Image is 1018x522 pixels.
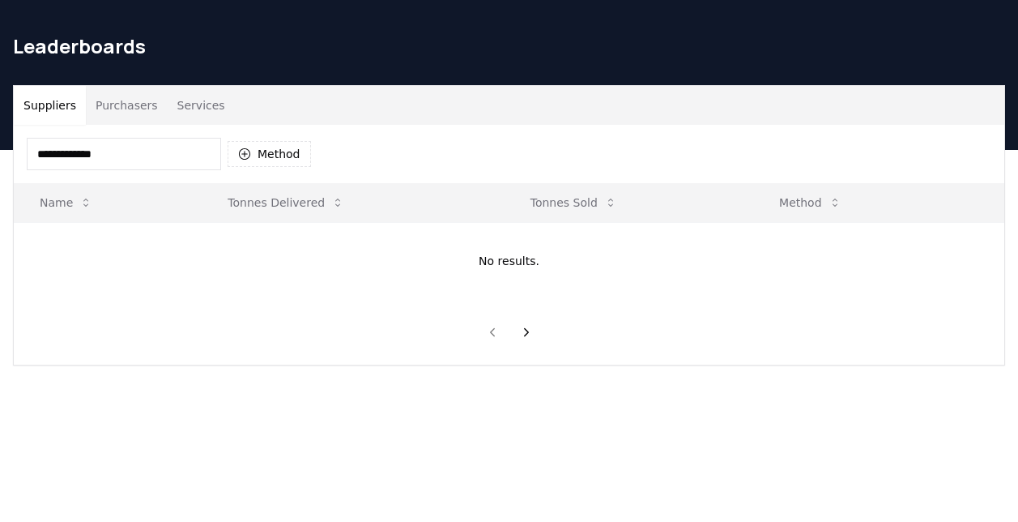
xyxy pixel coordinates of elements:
button: Method [766,186,854,219]
button: Suppliers [14,86,86,125]
button: Tonnes Delivered [215,186,357,219]
td: No results. [14,222,1004,300]
button: Method [228,141,311,167]
button: next page [513,316,540,349]
button: Services [168,86,235,125]
h1: Leaderboards [13,33,1005,59]
button: Purchasers [86,86,168,125]
button: Tonnes Sold [518,186,630,219]
button: Name [27,186,105,219]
